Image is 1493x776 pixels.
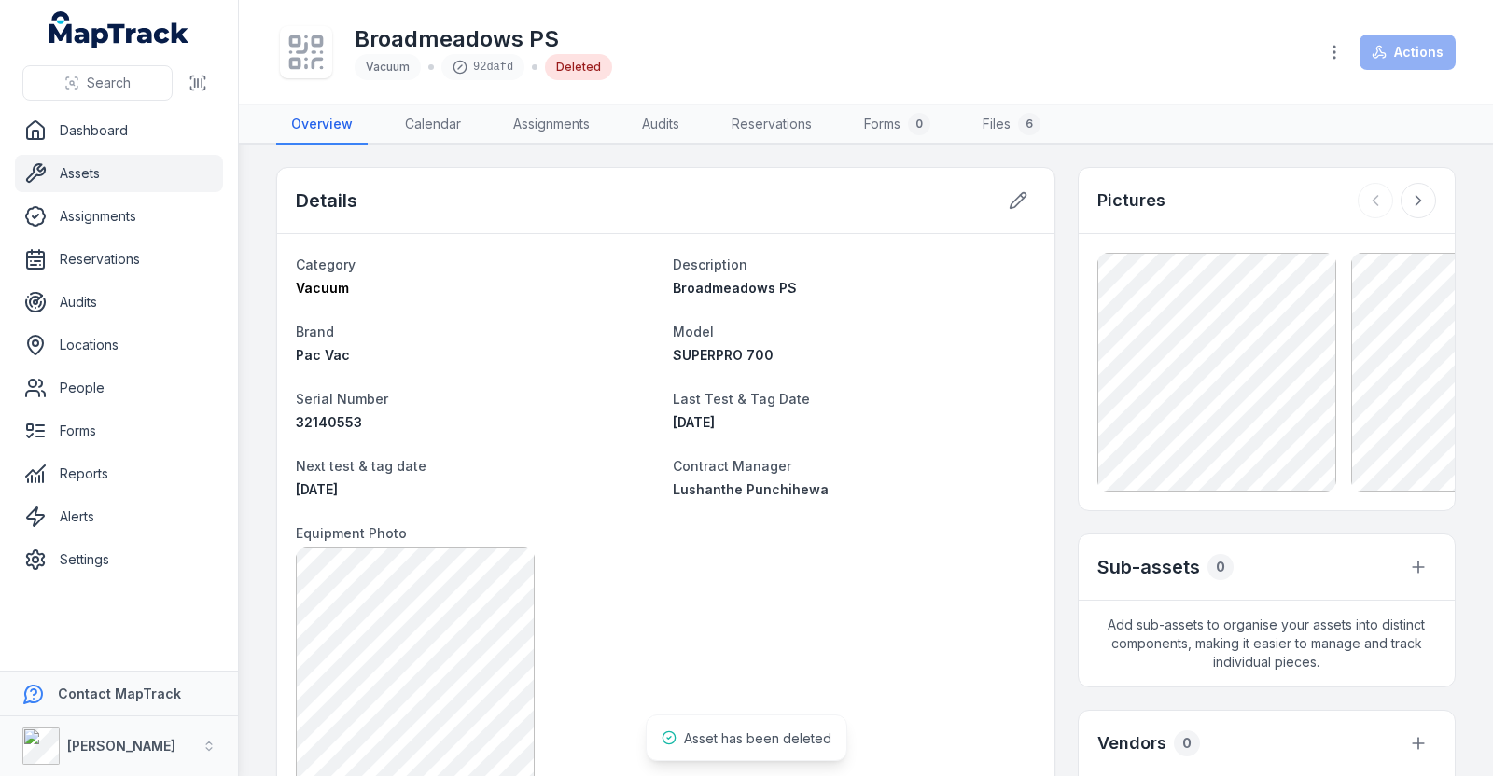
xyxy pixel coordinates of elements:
time: 2/13/2026, 12:00:00 AM [296,481,338,497]
div: 0 [1174,730,1200,756]
a: Files6 [968,105,1055,145]
span: Pac Vac [296,347,350,363]
h3: Pictures [1097,187,1165,214]
a: Settings [15,541,223,578]
div: 0 [908,113,930,135]
span: Next test & tag date [296,458,426,474]
time: 8/13/2025, 12:00:00 AM [673,414,715,430]
a: Forms [15,412,223,450]
span: [DATE] [296,481,338,497]
a: Overview [276,105,368,145]
span: Contract Manager [673,458,791,474]
a: Reservations [717,105,827,145]
span: Description [673,256,747,272]
a: Calendar [390,105,476,145]
span: Serial Number [296,391,388,407]
span: Last Test & Tag Date [673,391,810,407]
span: Vacuum [366,60,410,74]
a: Audits [627,105,694,145]
span: Vacuum [296,280,349,296]
a: Assignments [498,105,605,145]
a: Assignments [15,198,223,235]
a: Reports [15,455,223,492]
span: Asset has been deleted [684,730,831,746]
h2: Sub-assets [1097,554,1200,580]
div: 6 [1018,113,1040,135]
a: Audits [15,284,223,321]
div: 92dafd [441,54,524,80]
a: People [15,369,223,407]
a: Lushanthe Punchihewa [673,480,1035,499]
a: MapTrack [49,11,189,48]
strong: [PERSON_NAME] [67,738,175,754]
span: [DATE] [673,414,715,430]
a: Forms0 [849,105,945,145]
h2: Details [296,187,357,214]
span: 32140553 [296,414,362,430]
a: Reservations [15,241,223,278]
span: Category [296,256,356,272]
h1: Broadmeadows PS [355,24,612,54]
a: Locations [15,326,223,364]
span: SUPERPRO 700 [673,347,774,363]
a: Alerts [15,498,223,535]
h3: Vendors [1097,730,1166,756]
span: Brand [296,324,334,339]
strong: Contact MapTrack [58,686,181,701]
span: Model [673,324,714,339]
span: Add sub-assets to organise your assets into distinct components, making it easier to manage and t... [1079,601,1455,686]
a: Assets [15,155,223,192]
span: Equipment Photo [296,525,407,541]
div: Deleted [545,54,612,80]
span: Search [87,74,131,92]
a: Dashboard [15,112,223,149]
button: Search [22,65,173,101]
span: Broadmeadows PS [673,280,797,296]
div: 0 [1207,554,1234,580]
